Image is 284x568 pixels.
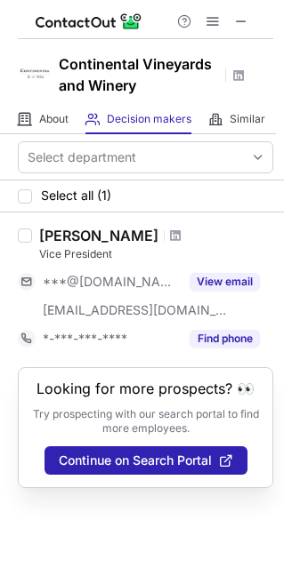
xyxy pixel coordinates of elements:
[59,53,219,96] h1: Continental Vineyards and Winery
[41,188,111,203] span: Select all (1)
[18,54,53,90] img: 188666cf61be08b004bc384c04fd198c
[39,246,273,262] div: Vice President
[36,11,142,32] img: ContactOut v5.3.10
[39,112,69,126] span: About
[230,112,265,126] span: Similar
[28,148,136,166] div: Select department
[59,453,212,468] span: Continue on Search Portal
[190,330,260,348] button: Reveal Button
[39,227,158,244] div: [PERSON_NAME]
[107,112,191,126] span: Decision makers
[190,273,260,291] button: Reveal Button
[43,274,179,290] span: ***@[DOMAIN_NAME]
[45,446,247,475] button: Continue on Search Portal
[43,302,228,318] span: [EMAIL_ADDRESS][DOMAIN_NAME]
[37,380,255,396] header: Looking for more prospects? 👀
[31,407,260,436] p: Try prospecting with our search portal to find more employees.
